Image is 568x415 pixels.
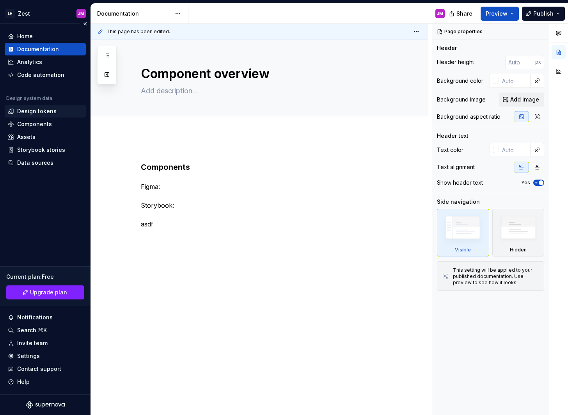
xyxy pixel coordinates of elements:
[456,10,472,18] span: Share
[17,378,30,386] div: Help
[5,324,86,337] button: Search ⌘K
[17,58,42,66] div: Analytics
[78,11,84,17] div: JM
[17,146,65,154] div: Storybook stories
[445,7,477,21] button: Share
[5,118,86,130] a: Components
[522,7,565,21] button: Publish
[481,7,519,21] button: Preview
[437,58,474,66] div: Header height
[26,401,65,409] svg: Supernova Logo
[6,285,84,299] button: Upgrade plan
[437,198,480,206] div: Side navigation
[437,132,469,140] div: Header text
[486,10,508,18] span: Preview
[492,209,545,256] div: Hidden
[17,326,47,334] div: Search ⌘K
[2,5,89,22] button: LHZestJM
[17,352,40,360] div: Settings
[437,146,463,154] div: Text color
[453,267,539,286] div: This setting will be applied to your published documentation. Use preview to see how it looks.
[17,120,52,128] div: Components
[5,376,86,388] button: Help
[17,45,59,53] div: Documentation
[97,10,171,18] div: Documentation
[437,163,475,171] div: Text alignment
[437,77,483,85] div: Background color
[17,365,61,373] div: Contact support
[5,337,86,349] a: Invite team
[5,56,86,68] a: Analytics
[17,107,57,115] div: Design tokens
[510,96,539,103] span: Add image
[5,9,15,18] div: LH
[437,179,483,187] div: Show header text
[437,11,443,17] div: JM
[18,10,30,18] div: Zest
[139,64,395,83] textarea: Component overview
[499,74,531,88] input: Auto
[5,157,86,169] a: Data sources
[17,339,48,347] div: Invite team
[499,93,544,107] button: Add image
[437,44,457,52] div: Header
[455,247,471,253] div: Visible
[521,180,530,186] label: Yes
[141,219,397,229] p: asdf
[437,209,489,256] div: Visible
[141,162,397,173] h3: Components
[5,69,86,81] a: Code automation
[5,131,86,143] a: Assets
[437,96,486,103] div: Background image
[141,182,397,191] p: Figma:
[17,71,64,79] div: Code automation
[141,201,397,210] p: Storybook:
[106,28,170,35] span: This page has been edited.
[17,133,35,141] div: Assets
[17,159,53,167] div: Data sources
[6,273,84,281] div: Current plan : Free
[17,313,53,321] div: Notifications
[5,105,86,118] a: Design tokens
[5,363,86,375] button: Contact support
[5,144,86,156] a: Storybook stories
[437,113,501,121] div: Background aspect ratio
[17,32,33,40] div: Home
[499,143,531,157] input: Auto
[533,10,554,18] span: Publish
[535,59,541,65] p: px
[5,30,86,43] a: Home
[80,18,91,29] button: Collapse sidebar
[505,55,535,69] input: Auto
[6,95,52,102] div: Design system data
[30,289,67,296] span: Upgrade plan
[5,311,86,324] button: Notifications
[510,247,527,253] div: Hidden
[5,43,86,55] a: Documentation
[5,350,86,362] a: Settings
